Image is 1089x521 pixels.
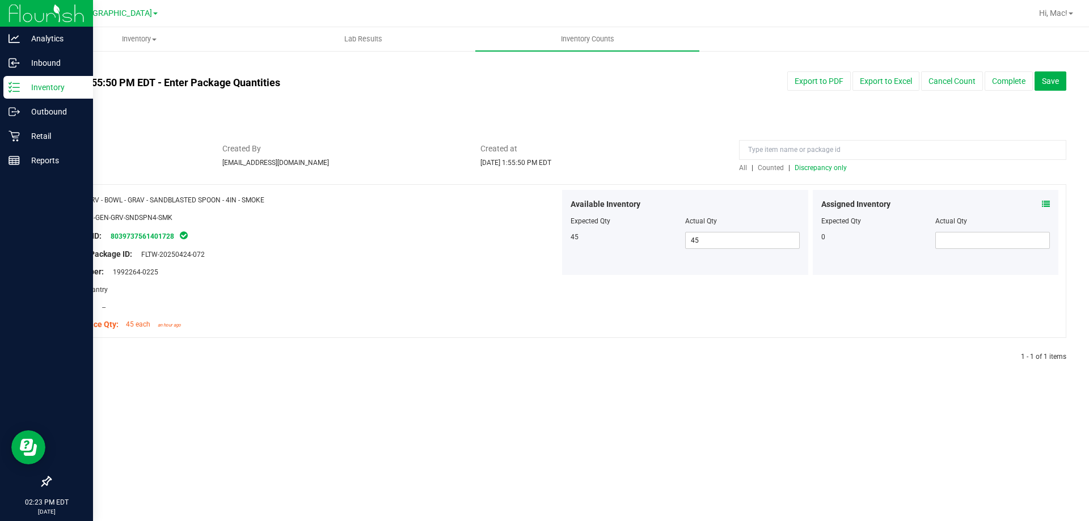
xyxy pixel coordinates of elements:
span: In Sync [179,230,189,241]
p: Analytics [20,32,88,45]
span: 45 each [126,320,150,328]
span: Save [1042,77,1059,86]
span: All [739,164,747,172]
p: Inventory [20,81,88,94]
div: Actual Qty [935,216,1050,226]
inline-svg: Outbound [9,106,20,117]
button: Save [1035,71,1066,91]
span: Available Inventory [571,198,640,210]
inline-svg: Inbound [9,57,20,69]
span: 1 - 1 of 1 items [1021,353,1066,361]
span: FLTW-20250424-072 [136,251,205,259]
span: [GEOGRAPHIC_DATA] [74,9,152,18]
span: 45 [571,233,579,241]
span: Discrepancy only [795,164,847,172]
a: Counted [755,164,788,172]
input: Type item name or package id [739,140,1066,160]
span: Inventory [28,34,251,44]
span: 1992264-0225 [107,268,158,276]
span: Status [50,143,205,155]
a: All [739,164,752,172]
p: Retail [20,129,88,143]
span: Pantry [82,286,108,294]
span: Lab Results [329,34,398,44]
span: Expected Qty [571,217,610,225]
inline-svg: Retail [9,130,20,142]
a: Inventory Counts [475,27,699,51]
inline-svg: Reports [9,155,20,166]
div: 0 [821,232,936,242]
span: | [752,164,753,172]
span: an hour ago [158,323,181,328]
span: Assigned Inventory [821,198,890,210]
span: Original Package ID: [59,249,132,259]
a: Discrepancy only [792,164,847,172]
button: Export to PDF [787,71,851,91]
span: Counted [758,164,784,172]
button: Cancel Count [921,71,983,91]
button: Complete [985,71,1033,91]
p: [DATE] [5,507,88,516]
span: [DATE] 1:55:50 PM EDT [480,159,551,167]
span: | [788,164,790,172]
p: Outbound [20,105,88,118]
span: -- [96,303,105,311]
input: 45 [686,232,799,248]
p: 02:23 PM EDT [5,497,88,507]
button: Export to Excel [852,71,919,91]
span: Inventory Counts [546,34,630,44]
a: Inventory [27,27,251,51]
iframe: Resource center [11,430,45,464]
a: Lab Results [251,27,475,51]
a: 8039737561401728 [111,232,174,240]
p: Inbound [20,56,88,70]
span: Hi, Mac! [1039,9,1067,18]
span: [EMAIL_ADDRESS][DOMAIN_NAME] [222,159,329,167]
h4: [DATE] 1:55:50 PM EDT - Enter Package Quantities [50,77,636,88]
span: GRV - BOWL - GRAV - SANDBLASTED SPOON - 4IN - SMOKE [86,196,264,204]
div: Expected Qty [821,216,936,226]
inline-svg: Inventory [9,82,20,93]
span: Created at [480,143,722,155]
span: Created By [222,143,464,155]
span: ACC-GEN-GRV-SNDSPN4-SMK [80,214,172,222]
p: Reports [20,154,88,167]
span: Actual Qty [685,217,717,225]
inline-svg: Analytics [9,33,20,44]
